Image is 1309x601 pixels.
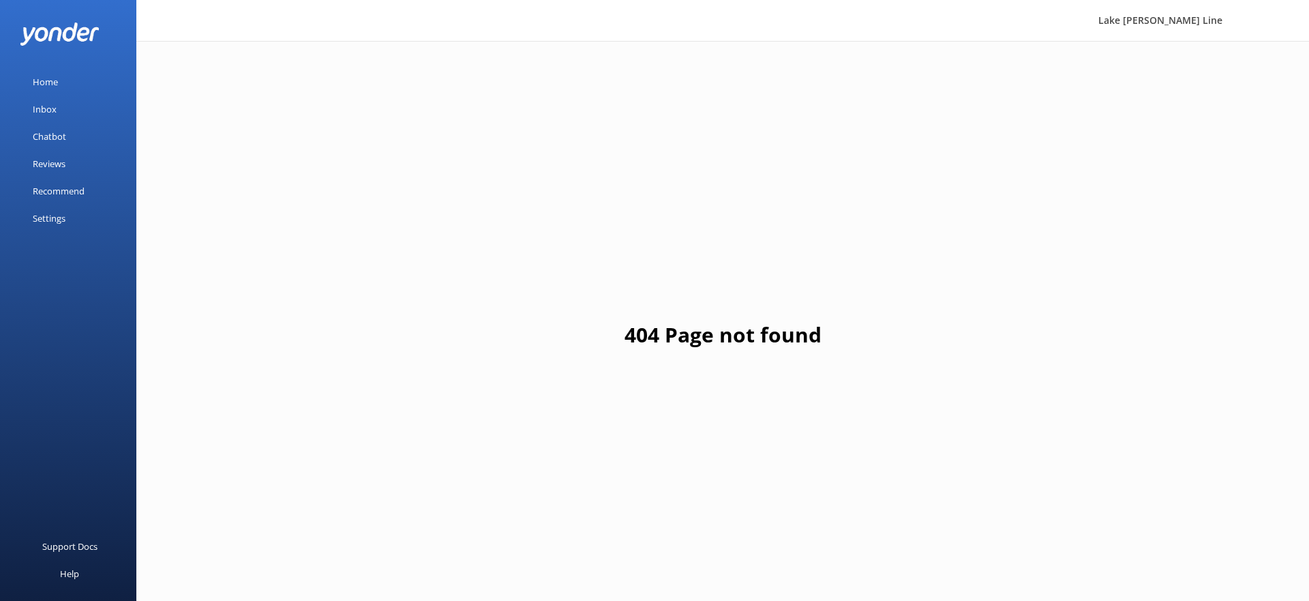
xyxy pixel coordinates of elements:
div: Support Docs [42,533,97,560]
div: Recommend [33,177,85,205]
div: Inbox [33,96,57,123]
div: Chatbot [33,123,66,150]
div: Reviews [33,150,65,177]
div: Settings [33,205,65,232]
h1: 404 Page not found [625,319,822,351]
img: yonder-white-logo.png [20,23,99,45]
div: Home [33,68,58,96]
div: Help [60,560,79,587]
